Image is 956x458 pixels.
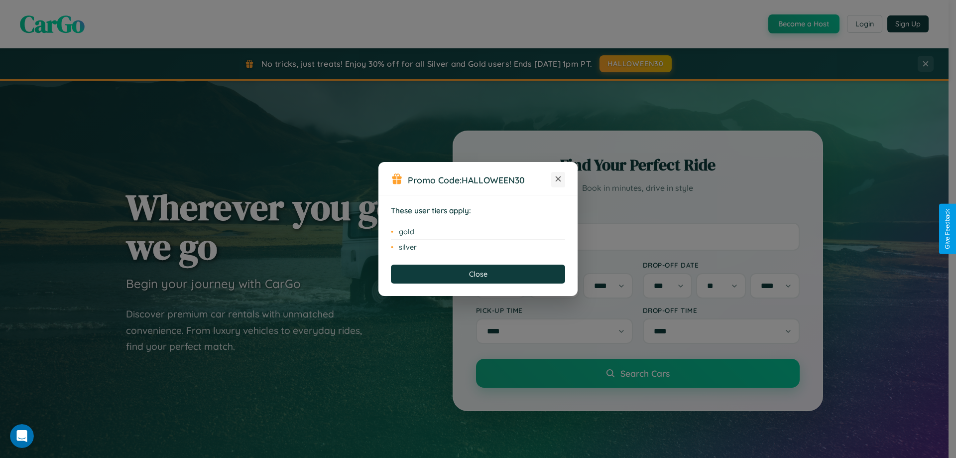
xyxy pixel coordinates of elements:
[10,424,34,448] iframe: Intercom live chat
[391,240,565,255] li: silver
[391,265,565,284] button: Close
[944,209,951,249] div: Give Feedback
[391,206,471,215] strong: These user tiers apply:
[391,224,565,240] li: gold
[408,174,551,185] h3: Promo Code:
[462,174,525,185] b: HALLOWEEN30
